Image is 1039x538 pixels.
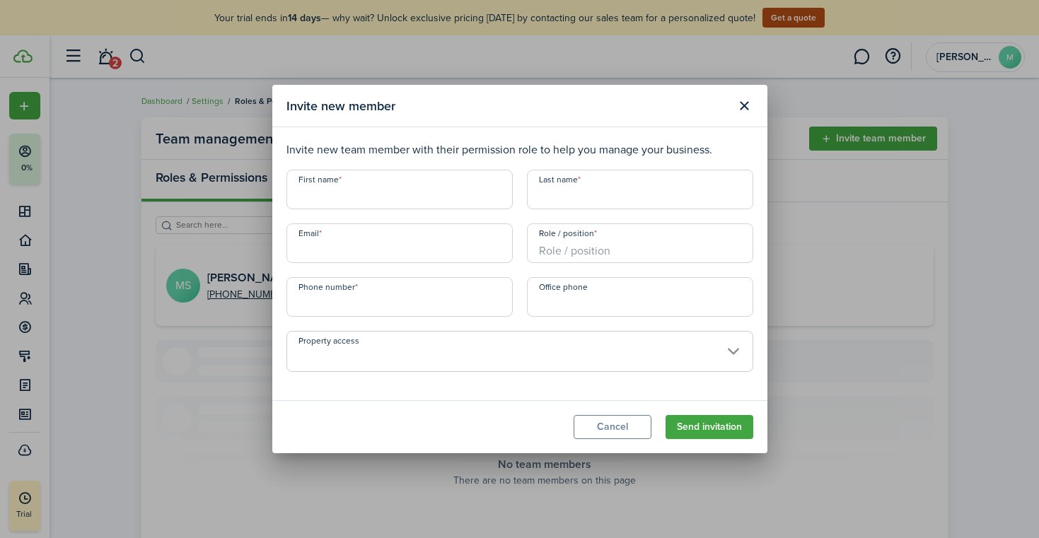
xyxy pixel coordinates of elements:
button: Close modal [733,94,757,118]
button: Send invitation [666,415,753,439]
p: Invite new team member with their permission role to help you manage your business. [286,141,753,158]
modal-title: Invite new member [286,92,729,119]
input: Role / position [527,223,753,263]
button: Cancel [574,415,651,439]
